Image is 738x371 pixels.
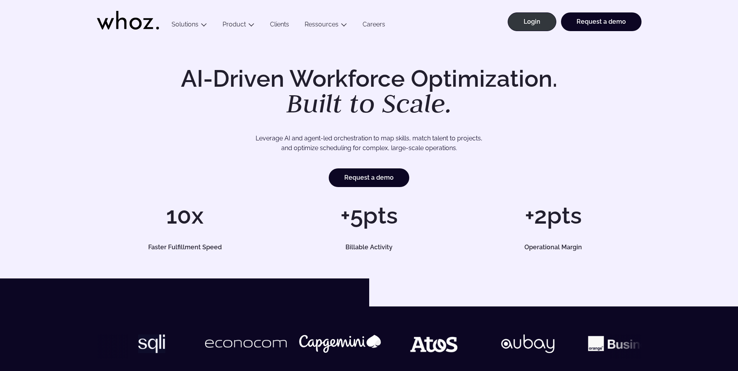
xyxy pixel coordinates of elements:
[281,204,457,227] h1: +5pts
[290,244,449,250] h5: Billable Activity
[164,21,215,31] button: Solutions
[262,21,297,31] a: Clients
[561,12,642,31] a: Request a demo
[170,67,568,117] h1: AI-Driven Workforce Optimization.
[97,204,273,227] h1: 10x
[215,21,262,31] button: Product
[124,133,614,153] p: Leverage AI and agent-led orchestration to map skills, match talent to projects, and optimize sch...
[465,204,641,227] h1: +2pts
[286,86,452,120] em: Built to Scale.
[297,21,355,31] button: Ressources
[329,168,409,187] a: Request a demo
[305,21,338,28] a: Ressources
[105,244,264,250] h5: Faster Fulfillment Speed
[474,244,633,250] h5: Operational Margin
[355,21,393,31] a: Careers
[223,21,246,28] a: Product
[508,12,556,31] a: Login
